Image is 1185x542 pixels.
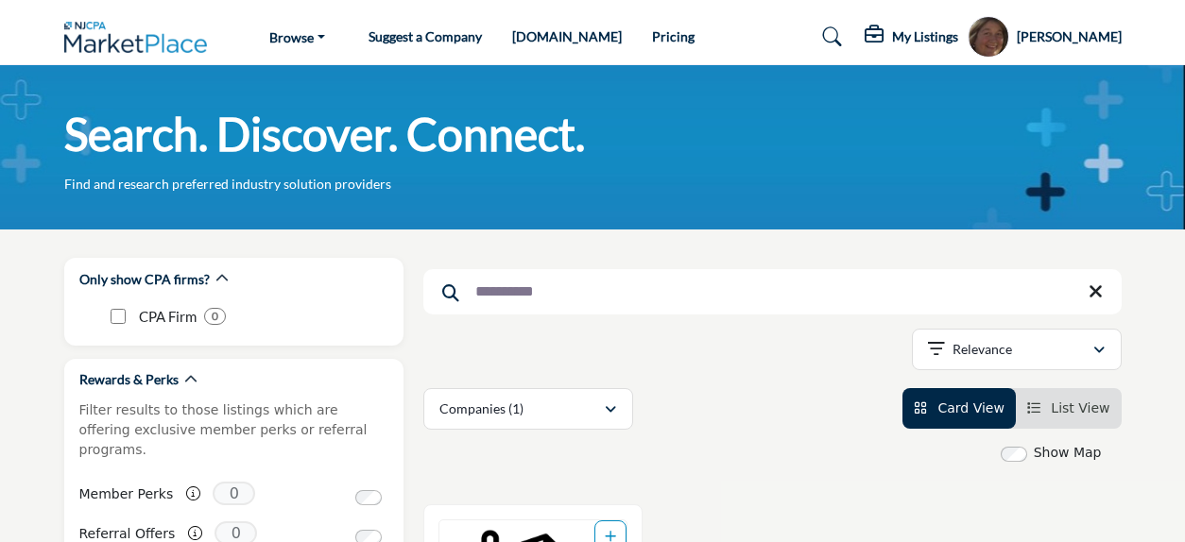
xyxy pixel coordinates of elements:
[355,490,382,505] input: Switch to Member Perks
[892,28,958,45] h5: My Listings
[968,16,1009,58] button: Show hide supplier dropdown
[937,400,1004,415] span: Card View
[79,370,179,389] h2: Rewards & Perks
[64,22,217,53] img: Site Logo
[204,308,226,325] div: 0 Results For CPA Firm
[79,478,174,511] label: Member Perks
[111,309,126,324] input: CPA Firm checkbox
[139,306,197,328] p: CPA Firm: CPA Firm
[914,400,1005,415] a: View Card
[64,105,585,163] h1: Search. Discover. Connect.
[953,340,1012,359] p: Relevance
[1016,388,1122,429] li: List View
[256,24,338,50] a: Browse
[212,310,218,323] b: 0
[865,25,958,48] div: My Listings
[213,482,255,505] span: 0
[1017,27,1122,46] h5: [PERSON_NAME]
[79,400,388,460] p: Filter results to those listings which are offering exclusive member perks or referral programs.
[1027,400,1110,415] a: View List
[423,269,1122,314] input: Search Keyword
[369,28,482,44] a: Suggest a Company
[423,388,633,430] button: Companies (1)
[439,399,524,418] p: Companies (1)
[1034,443,1102,463] label: Show Map
[64,175,391,194] p: Find and research preferred industry solution providers
[512,28,622,44] a: [DOMAIN_NAME]
[912,329,1122,370] button: Relevance
[902,388,1016,429] li: Card View
[652,28,695,44] a: Pricing
[804,22,854,52] a: Search
[79,270,210,289] h2: Only show CPA firms?
[1051,400,1109,415] span: List View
